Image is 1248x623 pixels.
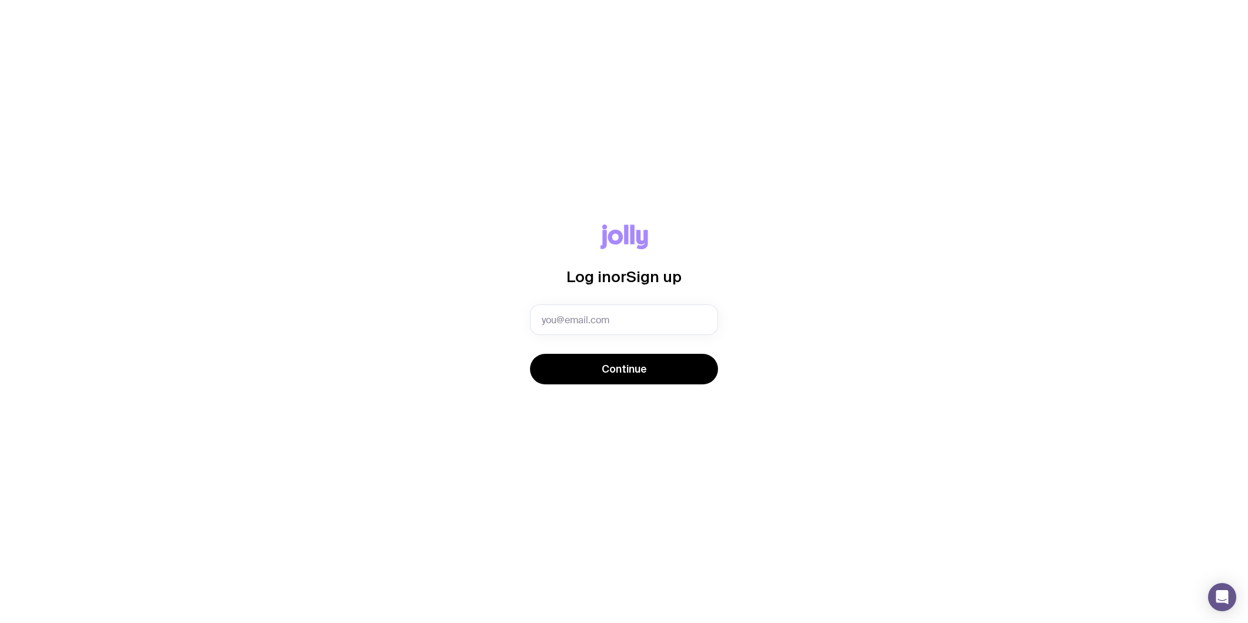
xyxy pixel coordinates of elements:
span: Log in [566,268,611,285]
input: you@email.com [530,304,718,335]
span: Continue [602,362,647,376]
span: or [611,268,626,285]
button: Continue [530,354,718,384]
div: Open Intercom Messenger [1208,583,1236,611]
span: Sign up [626,268,682,285]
